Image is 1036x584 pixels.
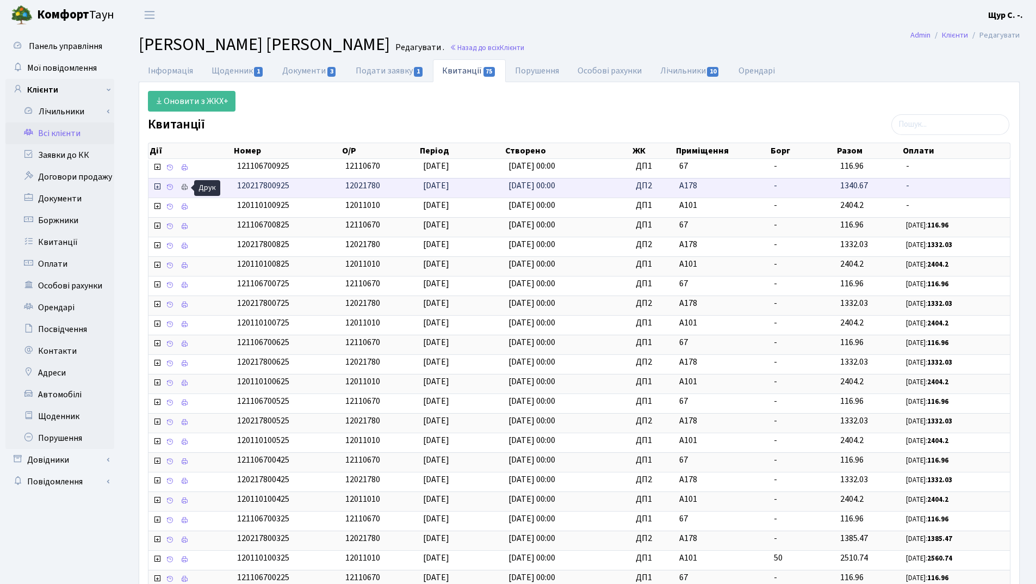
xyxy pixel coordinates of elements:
[148,91,235,112] a: Оновити з ЖКХ+
[237,532,289,544] span: 120217800325
[414,67,423,77] span: 1
[202,59,273,82] a: Щоденник
[636,258,670,271] span: ДП1
[840,493,864,505] span: 2404.2
[774,160,777,172] span: -
[840,454,864,466] span: 116.96
[840,160,864,172] span: 116.96
[237,493,289,505] span: 120110100425
[345,474,380,485] span: 12021780
[423,278,449,290] span: [DATE]
[927,377,948,387] b: 2404.2
[237,376,289,388] span: 120110100625
[636,474,670,486] span: ДП2
[927,573,948,583] b: 116.96
[237,238,289,250] span: 120217800825
[927,514,948,524] b: 116.96
[840,513,864,525] span: 116.96
[774,278,777,290] span: -
[942,29,968,41] a: Клієнти
[729,59,784,82] a: Орендарі
[423,297,449,309] span: [DATE]
[5,166,114,188] a: Договори продажу
[679,258,766,271] span: А101
[508,513,555,525] span: [DATE] 00:00
[508,160,555,172] span: [DATE] 00:00
[679,513,766,525] span: 67
[5,275,114,297] a: Особові рахунки
[450,42,524,53] a: Назад до всіхКлієнти
[906,240,952,250] small: [DATE]:
[840,219,864,231] span: 116.96
[636,219,670,231] span: ДП1
[237,278,289,290] span: 121106700725
[423,493,449,505] span: [DATE]
[927,416,952,426] b: 1332.03
[927,338,948,348] b: 116.96
[423,180,449,192] span: [DATE]
[345,493,380,505] span: 12011010
[906,338,948,348] small: [DATE]:
[5,57,114,79] a: Мої повідомлення
[508,297,555,309] span: [DATE] 00:00
[906,260,948,269] small: [DATE]:
[5,253,114,275] a: Оплати
[345,434,380,446] span: 12011010
[927,220,948,230] b: 116.96
[237,356,289,368] span: 120217800625
[194,180,220,196] div: Друк
[679,571,766,584] span: 67
[237,474,289,485] span: 120217800425
[423,199,449,211] span: [DATE]
[508,219,555,231] span: [DATE] 00:00
[5,427,114,449] a: Порушення
[906,436,948,446] small: [DATE]:
[774,258,777,270] span: -
[774,415,777,427] span: -
[148,117,205,133] label: Квитанції
[345,415,380,427] span: 12021780
[5,79,114,101] a: Клієнти
[636,454,670,466] span: ДП1
[636,160,670,173] span: ДП1
[679,160,766,173] span: 67
[840,552,868,564] span: 2510.74
[774,552,783,564] span: 50
[237,297,289,309] span: 120217800725
[636,356,670,368] span: ДП2
[139,32,390,57] span: [PERSON_NAME] [PERSON_NAME]
[636,238,670,251] span: ДП2
[927,456,948,465] b: 116.96
[508,238,555,250] span: [DATE] 00:00
[927,534,952,544] b: 1385.47
[902,143,1010,158] th: Оплати
[679,278,766,290] span: 67
[237,552,289,564] span: 120110100325
[5,471,114,493] a: Повідомлення
[37,6,89,23] b: Комфорт
[774,356,777,368] span: -
[423,454,449,466] span: [DATE]
[770,143,835,158] th: Борг
[679,238,766,251] span: А178
[906,573,948,583] small: [DATE]:
[345,376,380,388] span: 12011010
[631,143,674,158] th: ЖК
[237,434,289,446] span: 120110100525
[636,552,670,564] span: ДП1
[423,474,449,485] span: [DATE]
[968,29,1020,41] li: Редагувати
[345,180,380,192] span: 12021780
[651,59,729,82] a: Лічильники
[508,278,555,290] span: [DATE] 00:00
[423,376,449,388] span: [DATE]
[237,160,289,172] span: 121106700925
[508,493,555,505] span: [DATE] 00:00
[774,434,777,446] span: -
[927,279,948,289] b: 116.96
[345,317,380,329] span: 12011010
[679,532,766,545] span: А178
[345,297,380,309] span: 12021780
[423,356,449,368] span: [DATE]
[5,188,114,210] a: Документи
